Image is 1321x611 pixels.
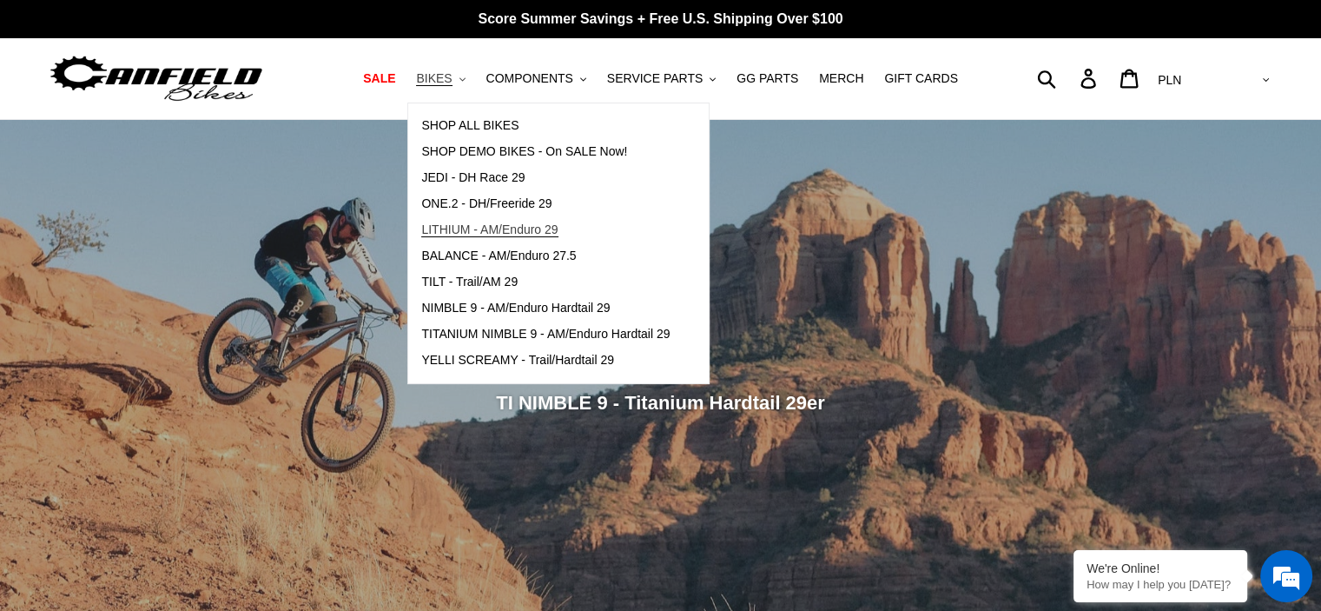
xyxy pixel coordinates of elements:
a: NIMBLE 9 - AM/Enduro Hardtail 29 [408,296,683,322]
span: ONE.2 - DH/Freeride 29 [421,196,552,211]
span: BIKES [416,71,452,86]
span: TITANIUM NIMBLE 9 - AM/Enduro Hardtail 29 [421,327,670,342]
img: d_696896380_company_1647369064580_696896380 [56,87,99,130]
a: MERCH [810,67,872,90]
a: GIFT CARDS [875,67,967,90]
span: GG PARTS [736,71,798,86]
a: SALE [354,67,404,90]
p: How may I help you today? [1087,578,1234,591]
div: We're Online! [1087,561,1234,575]
span: YELLI SCREAMY - Trail/Hardtail 29 [421,353,614,368]
span: SALE [363,71,395,86]
a: LITHIUM - AM/Enduro 29 [408,217,683,243]
div: Minimize live chat window [285,9,327,50]
a: SHOP DEMO BIKES - On SALE Now! [408,139,683,165]
div: Chat with us now [116,97,318,120]
span: COMPONENTS [486,71,573,86]
span: SHOP DEMO BIKES - On SALE Now! [421,144,627,159]
span: TILT - Trail/AM 29 [421,275,518,289]
a: TILT - Trail/AM 29 [408,269,683,296]
img: Canfield Bikes [48,51,265,106]
span: TI NIMBLE 9 - Titanium Hardtail 29er [496,391,825,413]
a: ONE.2 - DH/Freeride 29 [408,191,683,217]
a: BALANCE - AM/Enduro 27.5 [408,243,683,269]
button: COMPONENTS [478,67,595,90]
a: TITANIUM NIMBLE 9 - AM/Enduro Hardtail 29 [408,322,683,348]
span: LITHIUM - AM/Enduro 29 [421,222,558,237]
span: JEDI - DH Race 29 [421,170,525,185]
a: SHOP ALL BIKES [408,113,683,139]
input: Search [1047,59,1091,97]
a: JEDI - DH Race 29 [408,165,683,191]
button: BIKES [407,67,473,90]
a: GG PARTS [728,67,807,90]
span: BALANCE - AM/Enduro 27.5 [421,249,576,263]
span: SHOP ALL BIKES [421,118,518,133]
span: NIMBLE 9 - AM/Enduro Hardtail 29 [421,301,610,315]
span: GIFT CARDS [884,71,958,86]
span: MERCH [819,71,863,86]
span: We're online! [101,190,240,366]
span: SERVICE PARTS [607,71,703,86]
button: SERVICE PARTS [598,67,724,90]
textarea: Type your message and hit 'Enter' [9,418,331,479]
a: YELLI SCREAMY - Trail/Hardtail 29 [408,348,683,374]
div: Navigation go back [19,96,45,122]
